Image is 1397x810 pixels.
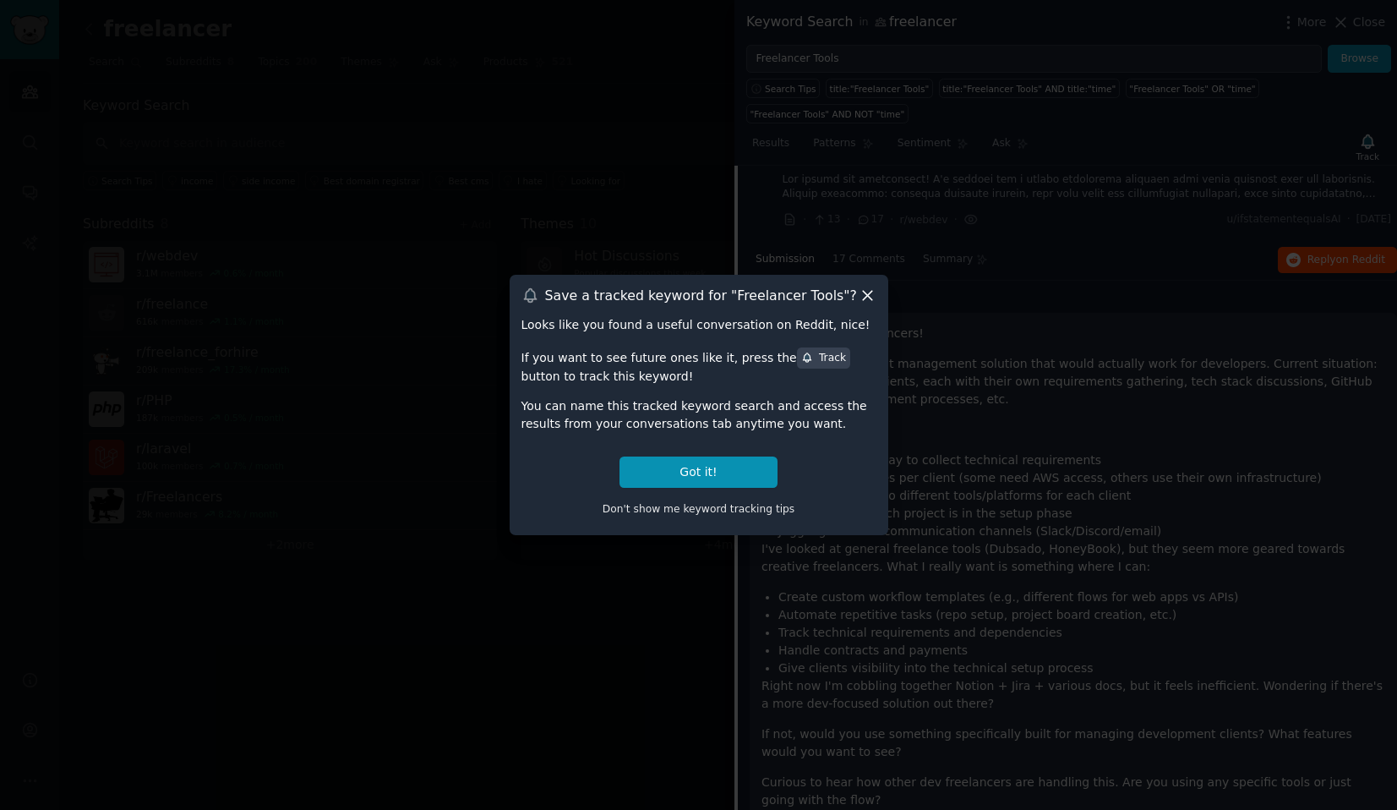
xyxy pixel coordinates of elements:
[521,316,876,334] div: Looks like you found a useful conversation on Reddit, nice!
[521,346,876,385] div: If you want to see future ones like it, press the button to track this keyword!
[801,351,846,366] div: Track
[521,397,876,433] div: You can name this tracked keyword search and access the results from your conversations tab anyti...
[545,287,857,304] h3: Save a tracked keyword for " Freelancer Tools "?
[603,503,795,515] span: Don't show me keyword tracking tips
[619,457,777,488] button: Got it!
